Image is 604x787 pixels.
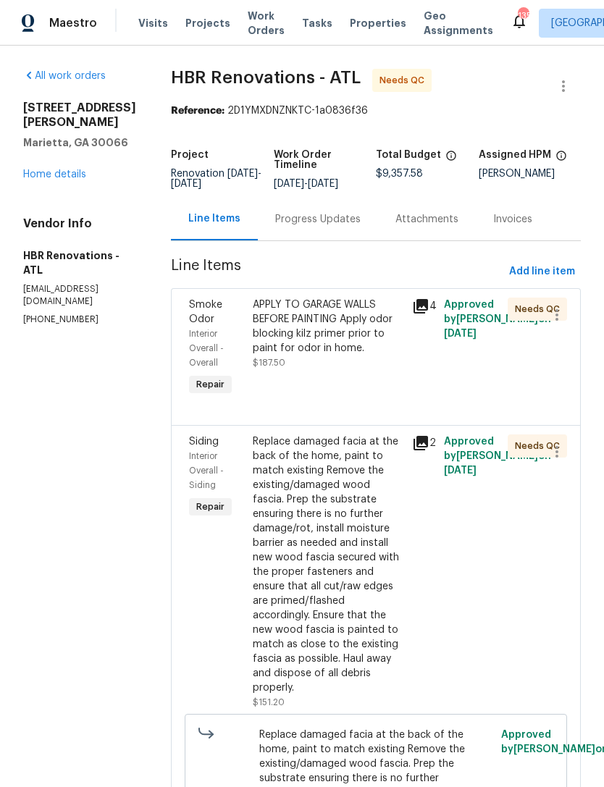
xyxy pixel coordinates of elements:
[412,434,435,452] div: 2
[23,283,136,308] p: [EMAIL_ADDRESS][DOMAIN_NAME]
[227,169,258,179] span: [DATE]
[518,9,528,23] div: 135
[555,150,567,169] span: The hpm assigned to this work order.
[274,179,304,189] span: [DATE]
[379,73,430,88] span: Needs QC
[302,18,332,28] span: Tasks
[479,150,551,160] h5: Assigned HPM
[274,179,338,189] span: -
[189,452,224,489] span: Interior Overall - Siding
[189,437,219,447] span: Siding
[23,101,136,130] h2: [STREET_ADDRESS][PERSON_NAME]
[23,313,136,326] p: [PHONE_NUMBER]
[253,298,403,355] div: APPLY TO GARAGE WALLS BEFORE PAINTING Apply odor blocking kilz primer prior to paint for odor in ...
[493,212,532,227] div: Invoices
[412,298,435,315] div: 4
[189,300,222,324] span: Smoke Odor
[444,329,477,339] span: [DATE]
[444,466,477,476] span: [DATE]
[395,212,458,227] div: Attachments
[509,263,575,281] span: Add line item
[253,698,285,707] span: $151.20
[248,9,285,38] span: Work Orders
[190,377,230,392] span: Repair
[171,179,201,189] span: [DATE]
[503,258,581,285] button: Add line item
[171,169,261,189] span: -
[275,212,361,227] div: Progress Updates
[171,169,261,189] span: Renovation
[445,150,457,169] span: The total cost of line items that have been proposed by Opendoor. This sum includes line items th...
[444,437,551,476] span: Approved by [PERSON_NAME] on
[376,150,441,160] h5: Total Budget
[515,302,566,316] span: Needs QC
[253,358,285,367] span: $187.50
[138,16,168,30] span: Visits
[171,150,209,160] h5: Project
[171,106,225,116] b: Reference:
[376,169,423,179] span: $9,357.58
[190,500,230,514] span: Repair
[253,434,403,695] div: Replace damaged facia at the back of the home, paint to match existing Remove the existing/damage...
[171,258,503,285] span: Line Items
[49,16,97,30] span: Maestro
[479,169,582,179] div: [PERSON_NAME]
[444,300,551,339] span: Approved by [PERSON_NAME] on
[23,71,106,81] a: All work orders
[23,248,136,277] h5: HBR Renovations - ATL
[171,104,581,118] div: 2D1YMXDNZNKTC-1a0836f36
[350,16,406,30] span: Properties
[189,329,224,367] span: Interior Overall - Overall
[188,211,240,226] div: Line Items
[424,9,493,38] span: Geo Assignments
[515,439,566,453] span: Needs QC
[274,150,377,170] h5: Work Order Timeline
[308,179,338,189] span: [DATE]
[185,16,230,30] span: Projects
[23,216,136,231] h4: Vendor Info
[23,169,86,180] a: Home details
[171,69,361,86] span: HBR Renovations - ATL
[23,135,136,150] h5: Marietta, GA 30066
